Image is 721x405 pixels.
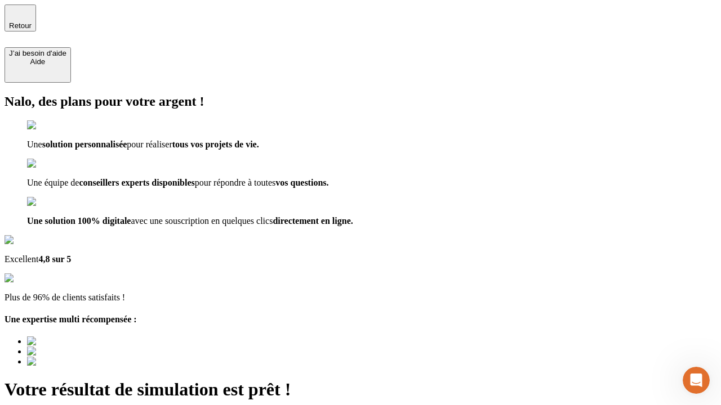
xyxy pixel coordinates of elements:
[275,178,328,187] span: vos questions.
[5,4,36,31] button: Retour
[27,336,131,346] img: Best savings advice award
[195,178,276,187] span: pour répondre à toutes
[27,197,75,207] img: checkmark
[27,357,131,367] img: Best savings advice award
[27,216,131,226] span: Une solution 100% digitale
[27,178,79,187] span: Une équipe de
[5,379,716,400] h1: Votre résultat de simulation est prêt !
[273,216,353,226] span: directement en ligne.
[5,314,716,325] h4: Une expertise multi récompensée :
[79,178,194,187] span: conseillers experts disponibles
[5,94,716,109] h2: Nalo, des plans pour votre argent !
[5,273,60,283] img: reviews stars
[5,254,38,264] span: Excellent
[38,254,71,264] span: 4,8 sur 5
[27,120,75,130] img: checkmark
[683,367,710,394] iframe: Intercom live chat
[5,235,70,245] img: Google Review
[127,139,172,149] span: pour réaliser
[27,159,75,169] img: checkmark
[9,57,66,66] div: Aide
[42,139,127,149] span: solution personnalisée
[27,346,131,357] img: Best savings advice award
[131,216,273,226] span: avec une souscription en quelques clics
[9,49,66,57] div: J’ai besoin d'aide
[27,139,42,149] span: Une
[5,292,716,303] p: Plus de 96% de clients satisfaits !
[172,139,259,149] span: tous vos projets de vie.
[5,47,71,83] button: J’ai besoin d'aideAide
[9,21,32,30] span: Retour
